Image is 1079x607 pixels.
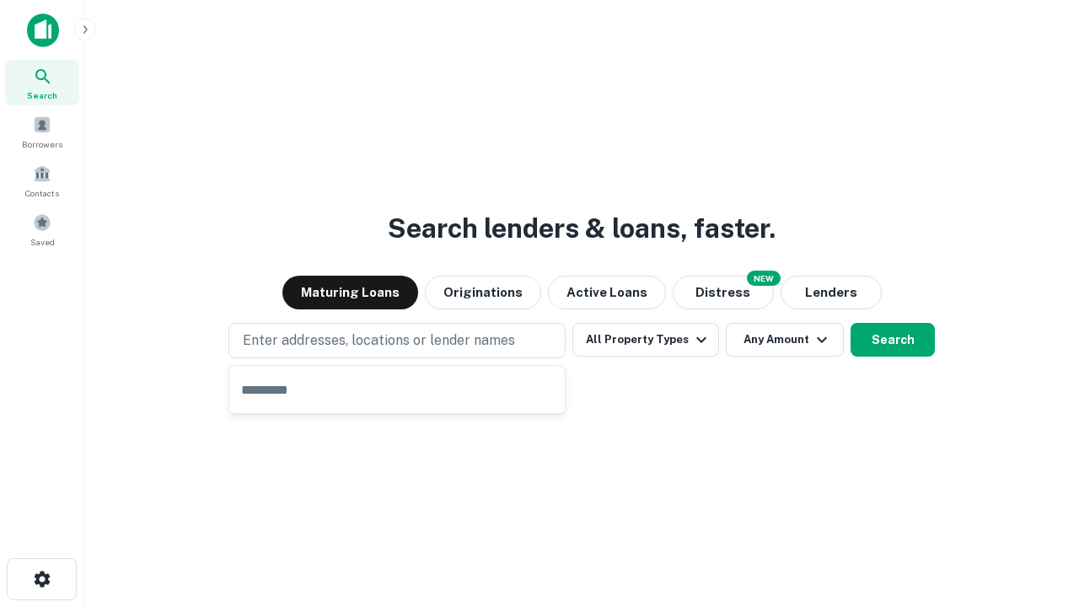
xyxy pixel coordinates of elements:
span: Contacts [25,186,59,200]
a: Saved [5,207,79,252]
button: Search distressed loans with lien and other non-mortgage details. [673,276,774,309]
a: Search [5,60,79,105]
span: Saved [30,235,55,249]
h3: Search lenders & loans, faster. [388,208,776,249]
a: Borrowers [5,109,79,154]
button: Any Amount [726,323,844,357]
span: Borrowers [22,137,62,151]
div: NEW [747,271,781,286]
button: Search [851,323,935,357]
button: All Property Types [572,323,719,357]
button: Active Loans [548,276,666,309]
span: Search [27,89,57,102]
img: capitalize-icon.png [27,13,59,47]
a: Contacts [5,158,79,203]
button: Lenders [781,276,882,309]
p: Enter addresses, locations or lender names [243,330,515,351]
button: Enter addresses, locations or lender names [228,323,566,358]
button: Maturing Loans [282,276,418,309]
iframe: Chat Widget [995,472,1079,553]
button: Originations [425,276,541,309]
